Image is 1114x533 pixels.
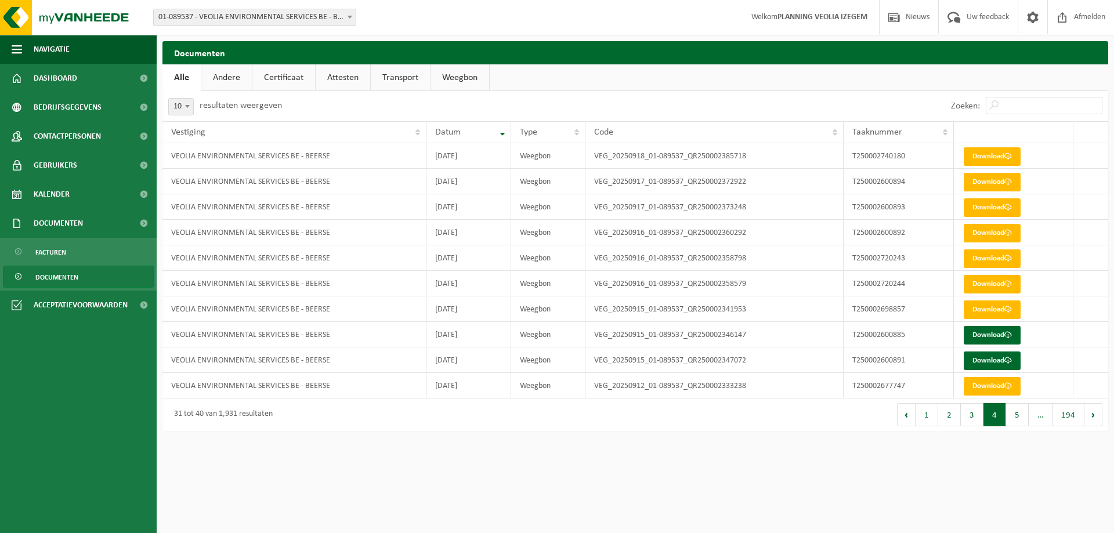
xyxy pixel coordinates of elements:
[511,347,586,373] td: Weegbon
[34,35,70,64] span: Navigatie
[3,241,154,263] a: Facturen
[162,169,426,194] td: VEOLIA ENVIRONMENTAL SERVICES BE - BEERSE
[1029,403,1052,426] span: …
[585,373,844,398] td: VEG_20250912_01-089537_QR250002333238
[585,296,844,322] td: VEG_20250915_01-089537_QR250002341953
[964,224,1021,242] a: Download
[35,241,66,263] span: Facturen
[162,296,426,322] td: VEOLIA ENVIRONMENTAL SERVICES BE - BEERSE
[961,403,983,426] button: 3
[162,143,426,169] td: VEOLIA ENVIRONMENTAL SERVICES BE - BEERSE
[201,64,252,91] a: Andere
[1084,403,1102,426] button: Next
[964,147,1021,166] a: Download
[34,151,77,180] span: Gebruikers
[162,220,426,245] td: VEOLIA ENVIRONMENTAL SERVICES BE - BEERSE
[844,296,954,322] td: T250002698857
[585,194,844,220] td: VEG_20250917_01-089537_QR250002373248
[844,220,954,245] td: T250002600892
[938,403,961,426] button: 2
[964,326,1021,345] a: Download
[426,194,511,220] td: [DATE]
[511,220,586,245] td: Weegbon
[511,143,586,169] td: Weegbon
[154,9,356,26] span: 01-089537 - VEOLIA ENVIRONMENTAL SERVICES BE - BEERSE
[426,245,511,271] td: [DATE]
[34,291,128,320] span: Acceptatievoorwaarden
[171,128,205,137] span: Vestiging
[168,404,273,425] div: 31 tot 40 van 1,931 resultaten
[983,403,1006,426] button: 4
[511,194,586,220] td: Weegbon
[964,249,1021,268] a: Download
[34,122,101,151] span: Contactpersonen
[162,64,201,91] a: Alle
[585,169,844,194] td: VEG_20250917_01-089537_QR250002372922
[511,245,586,271] td: Weegbon
[162,347,426,373] td: VEOLIA ENVIRONMENTAL SERVICES BE - BEERSE
[511,373,586,398] td: Weegbon
[964,173,1021,191] a: Download
[3,266,154,288] a: Documenten
[964,300,1021,319] a: Download
[316,64,370,91] a: Attesten
[585,322,844,347] td: VEG_20250915_01-089537_QR250002346147
[964,275,1021,293] a: Download
[426,373,511,398] td: [DATE]
[162,322,426,347] td: VEOLIA ENVIRONMENTAL SERVICES BE - BEERSE
[585,347,844,373] td: VEG_20250915_01-089537_QR250002347072
[162,245,426,271] td: VEOLIA ENVIRONMENTAL SERVICES BE - BEERSE
[426,220,511,245] td: [DATE]
[511,271,586,296] td: Weegbon
[844,245,954,271] td: T250002720243
[844,194,954,220] td: T250002600893
[431,64,489,91] a: Weegbon
[162,271,426,296] td: VEOLIA ENVIRONMENTAL SERVICES BE - BEERSE
[168,98,194,115] span: 10
[426,169,511,194] td: [DATE]
[162,194,426,220] td: VEOLIA ENVIRONMENTAL SERVICES BE - BEERSE
[371,64,430,91] a: Transport
[426,271,511,296] td: [DATE]
[511,169,586,194] td: Weegbon
[844,169,954,194] td: T250002600894
[777,13,867,21] strong: PLANNING VEOLIA IZEGEM
[897,403,916,426] button: Previous
[520,128,537,137] span: Type
[511,296,586,322] td: Weegbon
[852,128,902,137] span: Taaknummer
[153,9,356,26] span: 01-089537 - VEOLIA ENVIRONMENTAL SERVICES BE - BEERSE
[844,143,954,169] td: T250002740180
[200,101,282,110] label: resultaten weergeven
[169,99,193,115] span: 10
[951,101,980,111] label: Zoeken:
[844,373,954,398] td: T250002677747
[594,128,613,137] span: Code
[1052,403,1084,426] button: 194
[585,245,844,271] td: VEG_20250916_01-089537_QR250002358798
[964,377,1021,396] a: Download
[34,180,70,209] span: Kalender
[252,64,315,91] a: Certificaat
[162,41,1108,64] h2: Documenten
[1006,403,1029,426] button: 5
[426,322,511,347] td: [DATE]
[964,351,1021,370] a: Download
[585,220,844,245] td: VEG_20250916_01-089537_QR250002360292
[34,209,83,238] span: Documenten
[511,322,586,347] td: Weegbon
[916,403,938,426] button: 1
[426,347,511,373] td: [DATE]
[35,266,78,288] span: Documenten
[585,271,844,296] td: VEG_20250916_01-089537_QR250002358579
[162,373,426,398] td: VEOLIA ENVIRONMENTAL SERVICES BE - BEERSE
[844,322,954,347] td: T250002600885
[964,198,1021,217] a: Download
[585,143,844,169] td: VEG_20250918_01-089537_QR250002385718
[844,347,954,373] td: T250002600891
[426,143,511,169] td: [DATE]
[844,271,954,296] td: T250002720244
[34,64,77,93] span: Dashboard
[435,128,461,137] span: Datum
[426,296,511,322] td: [DATE]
